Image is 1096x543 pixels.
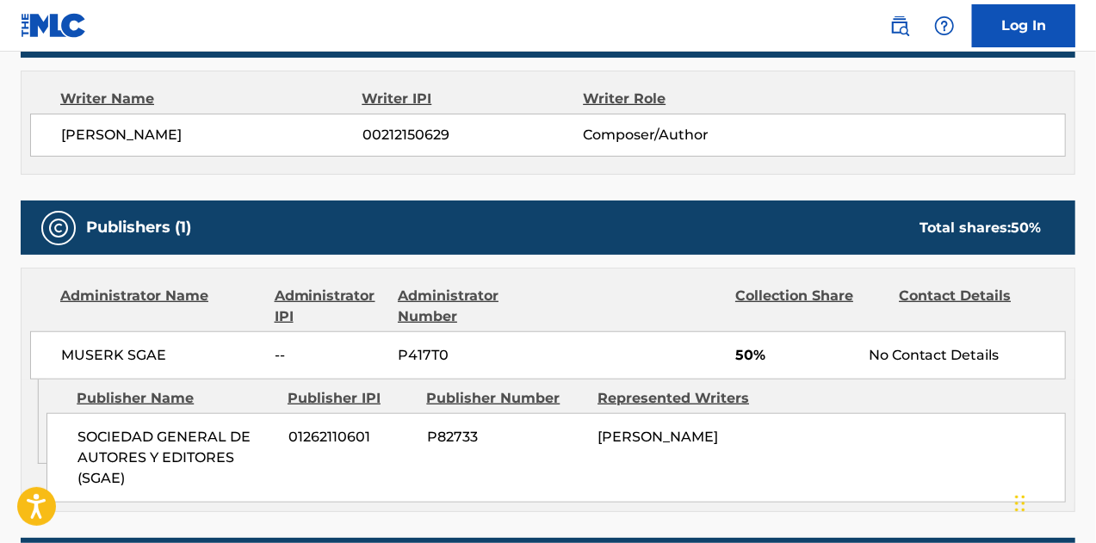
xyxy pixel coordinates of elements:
[735,345,856,366] span: 50%
[61,125,362,145] span: [PERSON_NAME]
[60,286,262,327] div: Administrator Name
[362,89,583,109] div: Writer IPI
[920,218,1041,238] div: Total shares:
[927,9,962,43] div: Help
[1011,219,1041,236] span: 50 %
[583,89,784,109] div: Writer Role
[398,286,548,327] div: Administrator Number
[21,13,87,38] img: MLC Logo
[288,388,413,409] div: Publisher IPI
[86,218,191,238] h5: Publishers (1)
[869,345,1065,366] div: No Contact Details
[288,427,414,447] span: 01262110601
[598,388,756,409] div: Represented Writers
[275,345,385,366] span: --
[882,9,917,43] a: Public Search
[426,388,585,409] div: Publisher Number
[598,429,718,445] span: [PERSON_NAME]
[1010,460,1096,543] iframe: Chat Widget
[972,4,1075,47] a: Log In
[934,15,955,36] img: help
[735,286,886,327] div: Collection Share
[1015,478,1025,529] div: Drag
[48,218,69,238] img: Publishers
[583,125,783,145] span: Composer/Author
[77,427,275,489] span: SOCIEDAD GENERAL DE AUTORES Y EDITORES (SGAE)
[61,345,262,366] span: MUSERK SGAE
[899,286,1050,327] div: Contact Details
[60,89,362,109] div: Writer Name
[889,15,910,36] img: search
[362,125,584,145] span: 00212150629
[275,286,385,327] div: Administrator IPI
[427,427,585,447] span: P82733
[398,345,548,366] span: P417T0
[77,388,275,409] div: Publisher Name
